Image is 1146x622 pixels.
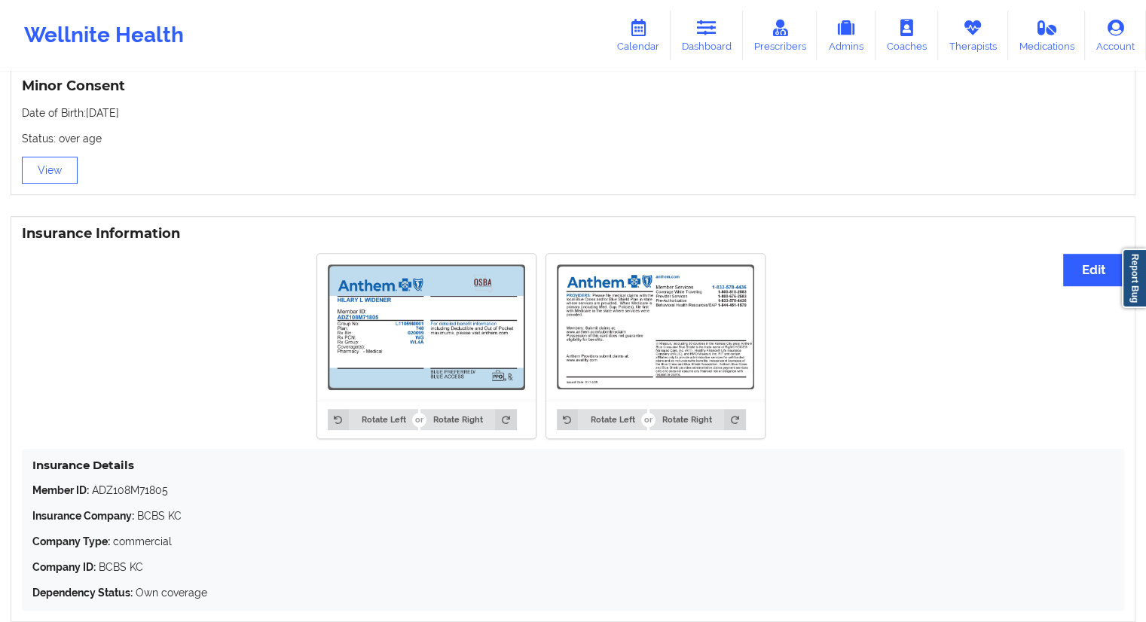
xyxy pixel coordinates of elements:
strong: Insurance Company: [32,510,134,522]
p: BCBS KC [32,559,1114,575]
img: Hilary Widener [557,264,754,390]
p: BCBS KC [32,508,1114,523]
p: Own coverage [32,585,1114,600]
h3: Insurance Information [22,225,1124,242]
button: Rotate Right [649,409,745,430]
a: Account [1085,11,1146,60]
strong: Member ID: [32,484,89,496]
a: Coaches [876,11,938,60]
h4: Insurance Details [32,458,1114,472]
h3: Minor Consent [22,78,1124,95]
p: commercial [32,534,1114,549]
a: Prescribers [743,11,817,60]
a: Admins [817,11,876,60]
strong: Dependency Status: [32,587,133,599]
a: Calendar [606,11,671,60]
strong: Company ID: [32,561,96,573]
img: Hilary Widener [328,264,525,390]
button: Edit [1063,254,1124,286]
p: Status: over age [22,131,1124,146]
button: Rotate Left [557,409,647,430]
strong: Company Type: [32,535,110,547]
a: Report Bug [1122,248,1146,308]
button: Rotate Left [328,409,418,430]
p: Date of Birth: [DATE] [22,105,1124,120]
p: ADZ108M71805 [32,483,1114,498]
a: Medications [1008,11,1086,60]
button: Rotate Right [420,409,516,430]
a: Dashboard [671,11,743,60]
button: View [22,157,78,184]
a: Therapists [938,11,1008,60]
